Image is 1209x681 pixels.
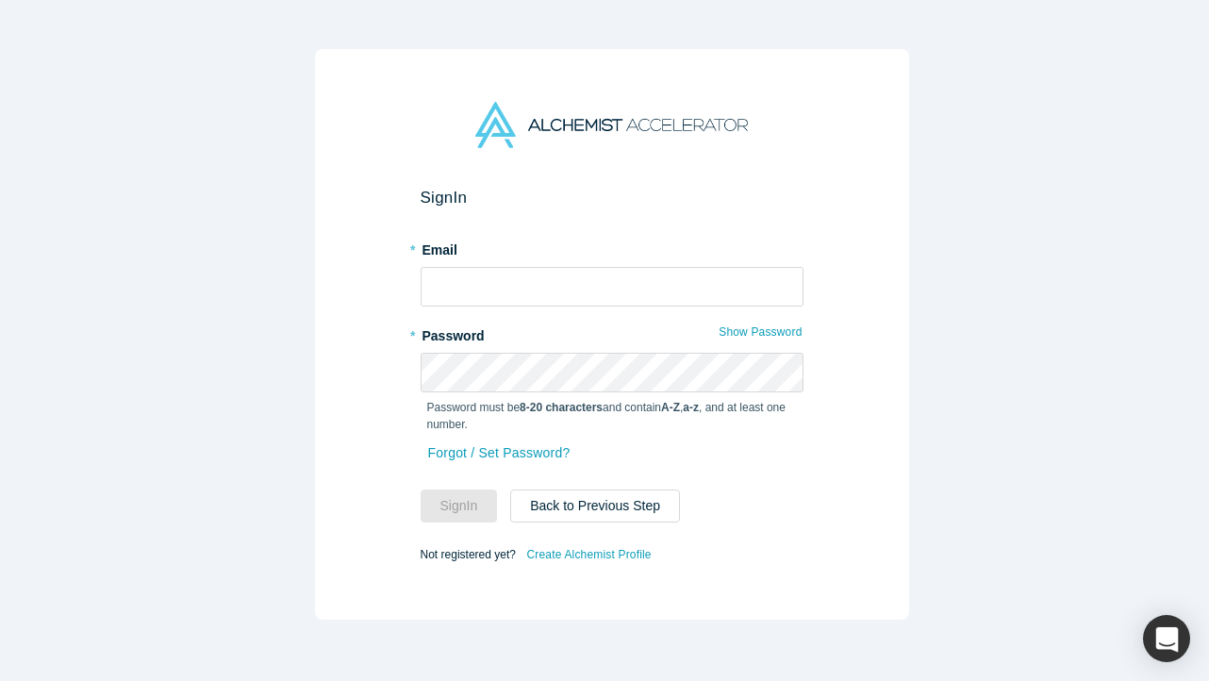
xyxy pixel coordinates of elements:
[421,320,803,346] label: Password
[421,490,498,523] button: SignIn
[427,399,797,433] p: Password must be and contain , , and at least one number.
[421,188,803,208] h2: Sign In
[683,401,699,414] strong: a-z
[520,401,603,414] strong: 8-20 characters
[661,401,680,414] strong: A-Z
[421,548,516,561] span: Not registered yet?
[427,437,571,470] a: Forgot / Set Password?
[525,542,652,567] a: Create Alchemist Profile
[510,490,680,523] button: Back to Previous Step
[475,102,747,148] img: Alchemist Accelerator Logo
[421,234,803,260] label: Email
[718,320,803,344] button: Show Password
